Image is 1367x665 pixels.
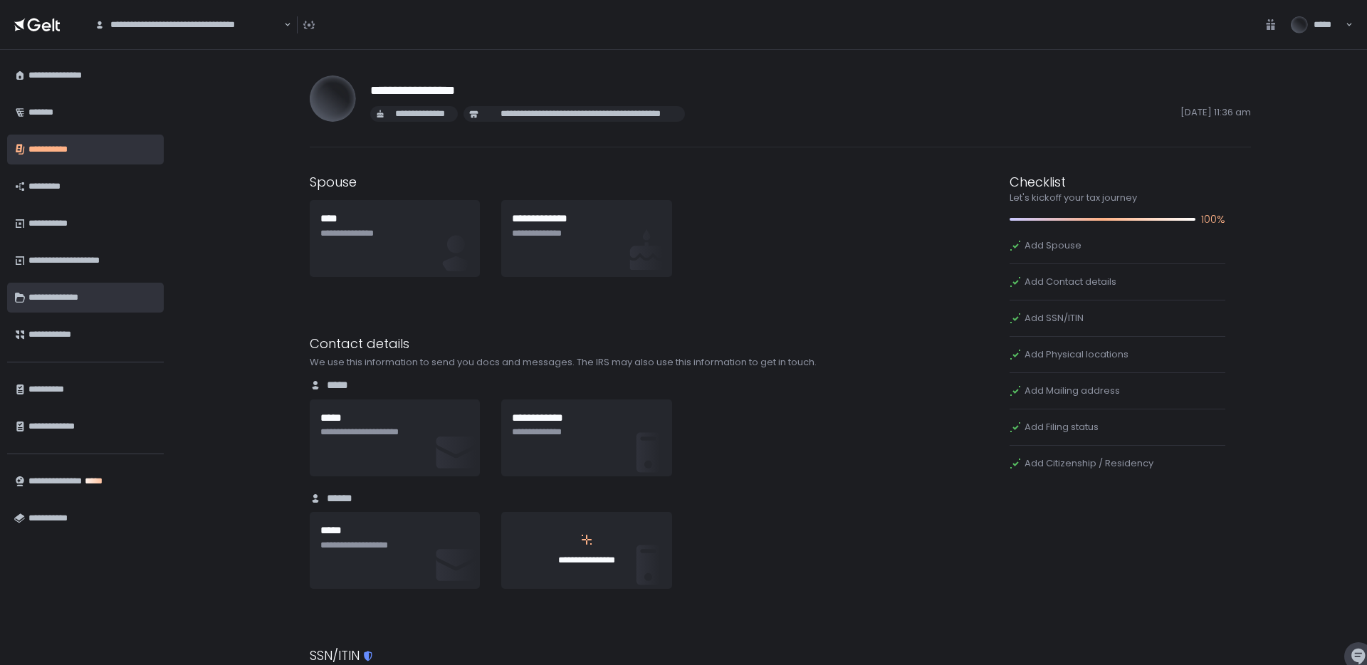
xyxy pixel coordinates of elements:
div: Search for option [85,10,291,40]
div: Spouse [310,172,866,192]
span: Add Mailing address [1025,384,1120,397]
span: Add SSN/ITIN [1025,312,1084,325]
input: Search for option [282,18,283,32]
span: [DATE] 11:36 am [691,106,1251,122]
div: SSN/ITIN [310,646,866,665]
div: Contact details [310,334,866,353]
span: Add Spouse [1025,239,1081,252]
span: Add Citizenship / Residency [1025,457,1153,470]
span: Add Contact details [1025,276,1116,288]
span: 100% [1201,211,1225,228]
div: Let's kickoff your tax journey [1010,192,1226,204]
div: We use this information to send you docs and messages. The IRS may also use this information to g... [310,356,866,369]
span: Add Physical locations [1025,348,1128,361]
div: Checklist [1010,172,1226,192]
span: Add Filing status [1025,421,1099,434]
